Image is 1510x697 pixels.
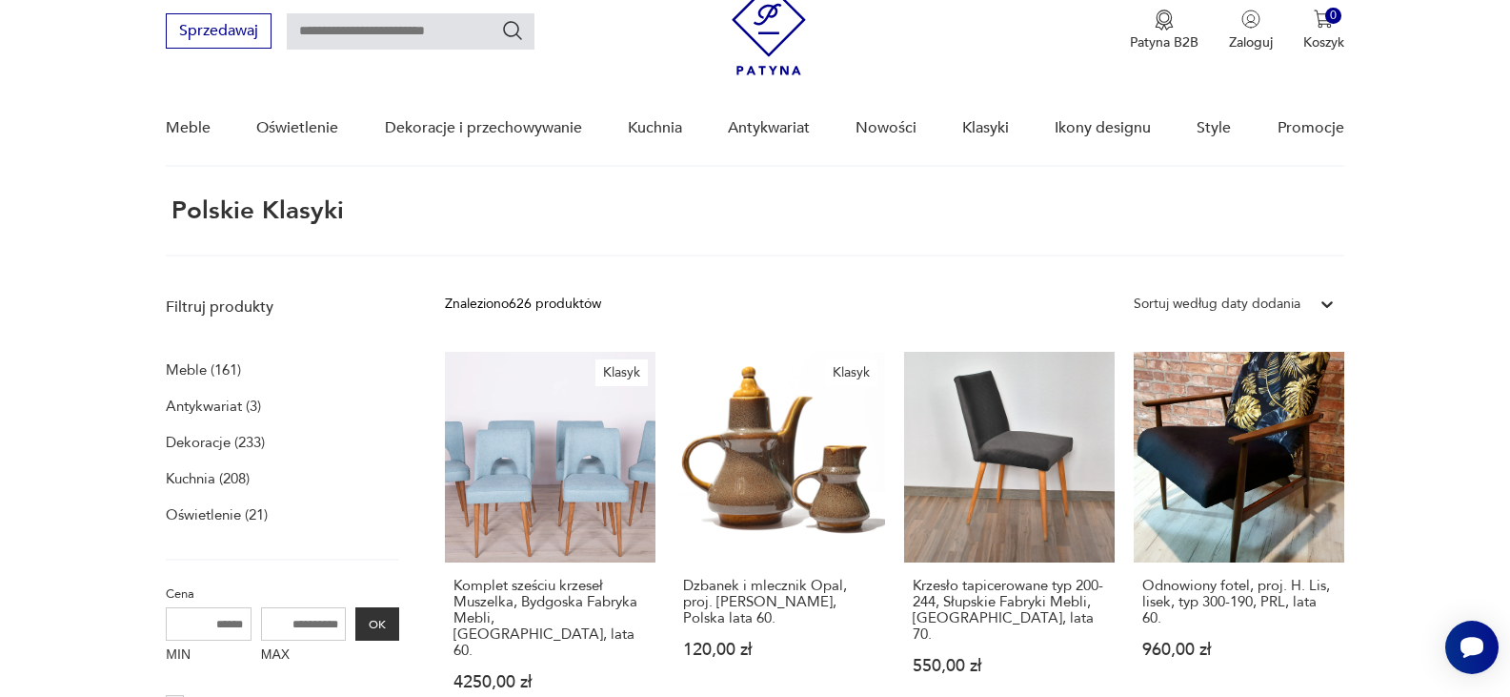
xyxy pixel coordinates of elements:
[1155,10,1174,31] img: Ikona medalu
[1142,642,1336,658] p: 960,00 zł
[683,642,876,658] p: 120,00 zł
[166,357,241,383] a: Meble (161)
[1325,8,1341,24] div: 0
[913,658,1106,674] p: 550,00 zł
[1142,578,1336,626] h3: Odnowiony fotel, proj. H. Lis, lisek, typ 300-190, PRL, lata 60.
[166,465,250,492] a: Kuchnia (208)
[1130,33,1198,51] p: Patyna B2B
[453,674,647,690] p: 4250,00 zł
[166,26,272,39] a: Sprzedawaj
[1055,92,1151,165] a: Ikony designu
[1229,10,1273,51] button: Zaloguj
[1303,33,1344,51] p: Koszyk
[453,578,647,659] h3: Komplet sześciu krzeseł Muszelka, Bydgoska Fabryka Mebli, [GEOGRAPHIC_DATA], lata 60.
[1314,10,1333,29] img: Ikona koszyka
[1134,294,1300,315] div: Sortuj według daty dodania
[1229,33,1273,51] p: Zaloguj
[856,92,916,165] a: Nowości
[261,641,347,671] label: MAX
[1278,92,1344,165] a: Promocje
[1241,10,1260,29] img: Ikonka użytkownika
[628,92,682,165] a: Kuchnia
[166,13,272,49] button: Sprzedawaj
[166,297,399,318] p: Filtruj produkty
[1197,92,1231,165] a: Style
[445,294,601,315] div: Znaleziono 626 produktów
[166,429,265,456] a: Dekoracje (233)
[166,584,399,605] p: Cena
[166,641,252,671] label: MIN
[728,92,810,165] a: Antykwariat
[913,578,1106,643] h3: Krzesło tapicerowane typ 200-244, Słupskie Fabryki Mebli, [GEOGRAPHIC_DATA], lata 70.
[501,19,524,42] button: Szukaj
[166,502,268,528] a: Oświetlenie (21)
[166,393,261,420] a: Antykwariat (3)
[683,578,876,626] h3: Dzbanek i mlecznik Opal, proj. [PERSON_NAME], Polska lata 60.
[1445,621,1499,674] iframe: Smartsupp widget button
[1303,10,1344,51] button: 0Koszyk
[166,197,344,224] h1: Polskie Klasyki
[355,607,399,641] button: OK
[962,92,1009,165] a: Klasyki
[166,92,211,165] a: Meble
[1130,10,1198,51] button: Patyna B2B
[1130,10,1198,51] a: Ikona medaluPatyna B2B
[256,92,338,165] a: Oświetlenie
[385,92,582,165] a: Dekoracje i przechowywanie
